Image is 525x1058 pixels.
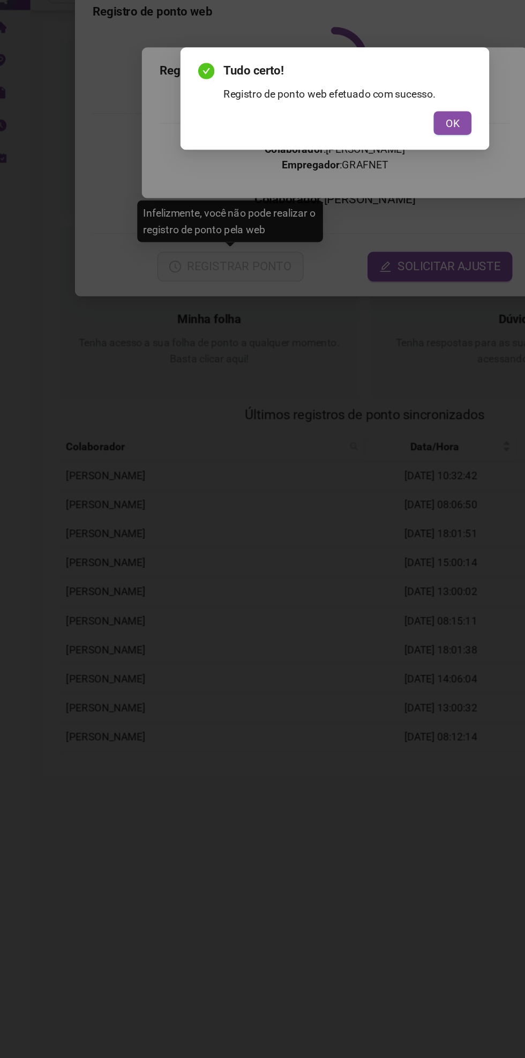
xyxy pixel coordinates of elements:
span: check-circle [164,65,176,77]
div: Registro de ponto web efetuado com sucesso. [182,82,361,93]
span: Tudo certo! [182,64,361,77]
button: OK [334,100,361,117]
span: OK [342,102,352,114]
div: Open Intercom Messenger [489,1022,514,1047]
